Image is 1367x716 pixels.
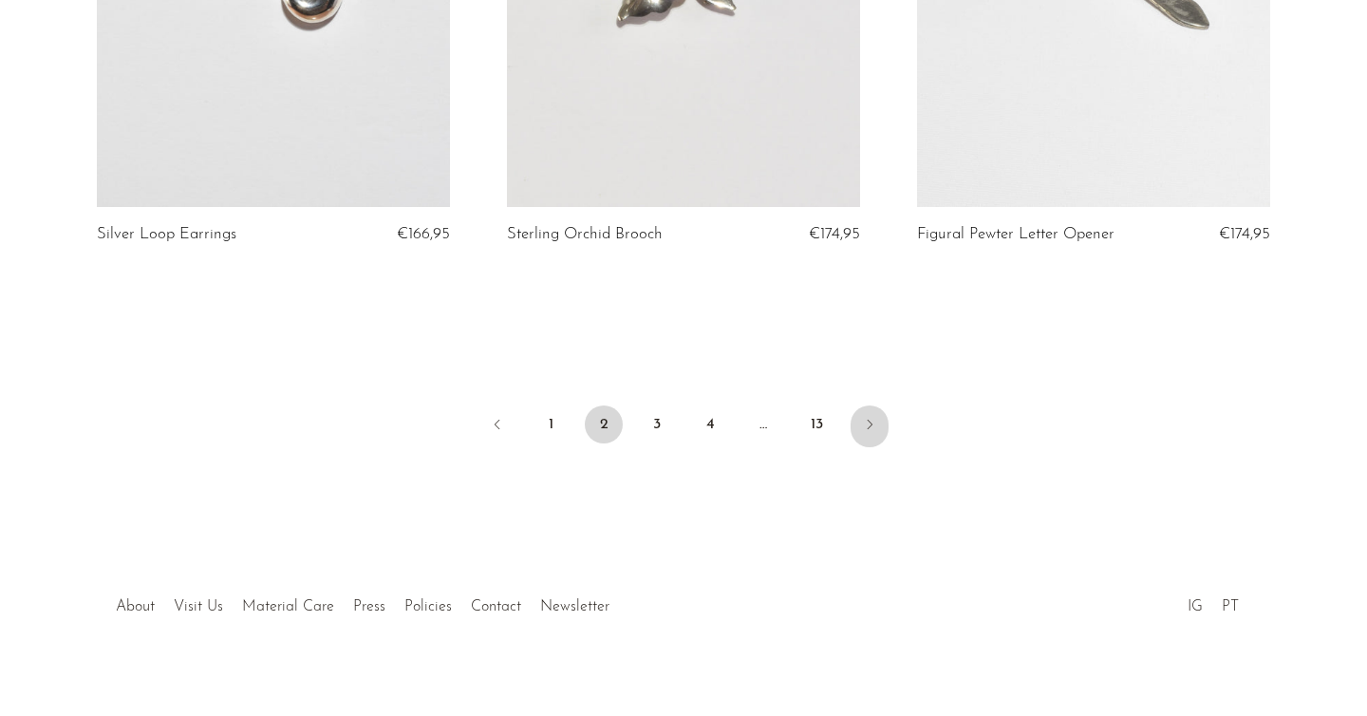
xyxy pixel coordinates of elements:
[116,599,155,614] a: About
[638,405,676,443] a: 3
[471,599,521,614] a: Contact
[507,226,663,243] a: Sterling Orchid Brooch
[353,599,385,614] a: Press
[532,405,570,443] a: 1
[1188,599,1203,614] a: IG
[1222,599,1239,614] a: PT
[174,599,223,614] a: Visit Us
[97,226,236,243] a: Silver Loop Earrings
[585,405,623,443] span: 2
[809,226,860,242] span: €174,95
[797,405,835,443] a: 13
[478,405,516,447] a: Previous
[106,584,619,620] ul: Quick links
[917,226,1114,243] a: Figural Pewter Letter Opener
[242,599,334,614] a: Material Care
[691,405,729,443] a: 4
[1219,226,1270,242] span: €174,95
[404,599,452,614] a: Policies
[744,405,782,443] span: …
[397,226,450,242] span: €166,95
[851,405,889,447] a: Next
[1178,584,1248,620] ul: Social Medias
